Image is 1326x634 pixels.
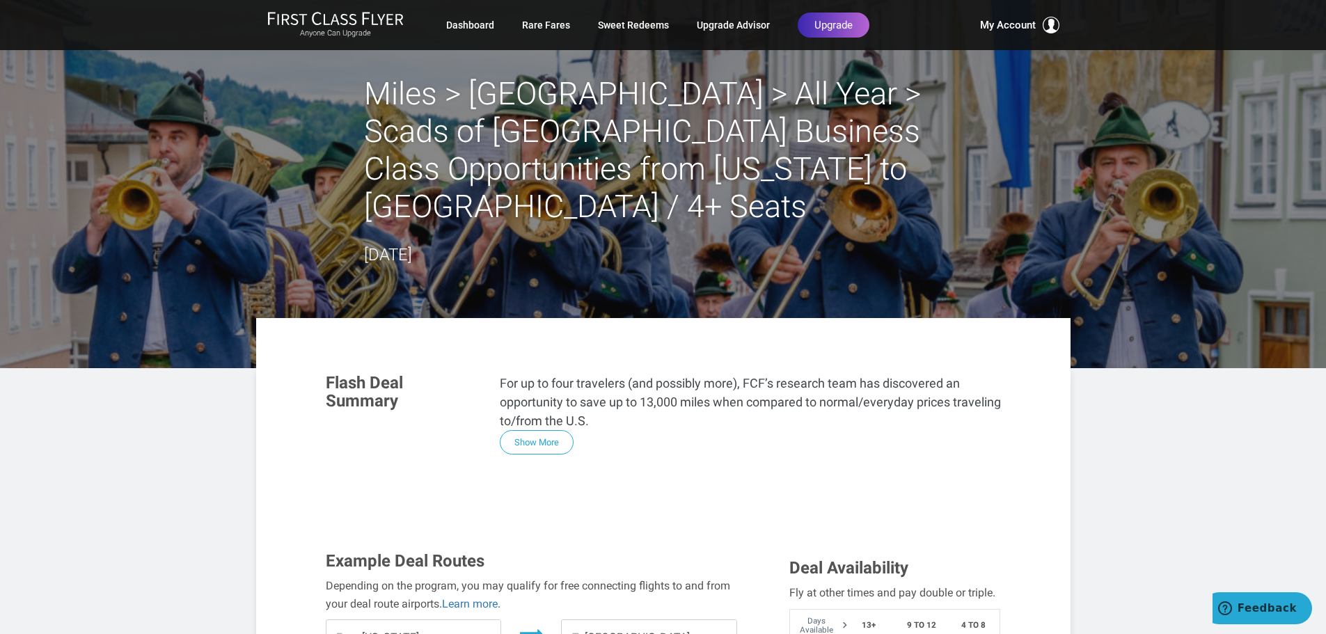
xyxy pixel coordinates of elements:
img: First Class Flyer [267,11,404,26]
button: Show More [500,430,574,454]
a: First Class FlyerAnyone Can Upgrade [267,11,404,39]
p: For up to four travelers (and possibly more), FCF’s research team has discovered an opportunity t... [500,374,1001,430]
span: Example Deal Routes [326,551,484,571]
span: Deal Availability [789,558,908,578]
a: Rare Fares [522,13,570,38]
div: Fly at other times and pay double or triple. [789,584,1000,602]
h2: Miles > [GEOGRAPHIC_DATA] > All Year > Scads of [GEOGRAPHIC_DATA] Business Class Opportunities fr... [364,75,963,225]
time: [DATE] [364,245,412,264]
iframe: Opens a widget where you can find more information [1213,592,1312,627]
small: Anyone Can Upgrade [267,29,404,38]
a: Sweet Redeems [598,13,669,38]
a: Learn more [442,597,498,610]
div: Depending on the program, you may qualify for free connecting flights to and from your deal route... [326,577,738,612]
a: Upgrade [798,13,869,38]
button: My Account [980,17,1059,33]
a: Upgrade Advisor [697,13,770,38]
a: Dashboard [446,13,494,38]
h3: Flash Deal Summary [326,374,479,411]
span: My Account [980,17,1036,33]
